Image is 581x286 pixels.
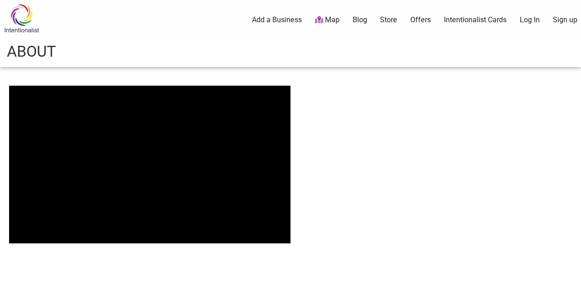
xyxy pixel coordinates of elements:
a: Offers [410,15,431,25]
a: Map [315,15,340,25]
a: Store [380,15,397,25]
a: Intentionalist Cards [444,15,507,25]
a: Add a Business [252,15,302,25]
a: Log In [520,15,540,25]
h1: About [7,41,56,63]
a: Blog [353,15,367,25]
a: Sign up [553,15,577,25]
